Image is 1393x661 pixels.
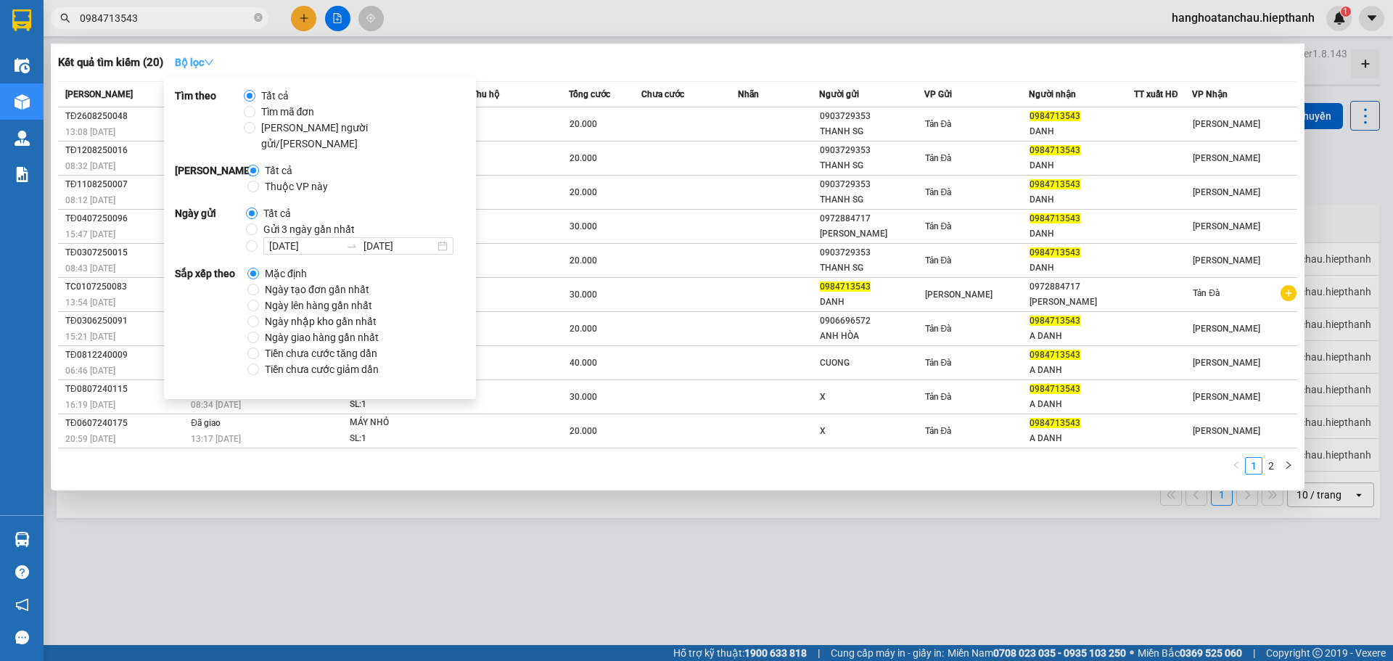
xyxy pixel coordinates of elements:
span: Tất cả [259,163,298,178]
span: Tiền chưa cước tăng dần [259,345,383,361]
span: 30.000 [570,290,597,300]
div: 0972884717 [820,211,924,226]
span: right [1284,461,1293,469]
span: Tản Đà [925,119,952,129]
span: search [60,13,70,23]
span: TT xuất HĐ [1134,89,1178,99]
div: 0903729353 [820,245,924,260]
div: 0906696572 [820,313,924,329]
span: Chưa cước [641,89,684,99]
span: 20:59 [DATE] [65,434,115,444]
span: Người gửi [819,89,859,99]
span: Ngày tạo đơn gần nhất [259,282,375,297]
span: 30.000 [570,221,597,231]
li: 1 [1245,457,1262,475]
div: SL: 1 [350,397,459,413]
span: 08:34 [DATE] [191,400,241,410]
span: Tản Đà [925,221,952,231]
div: THANH SG [820,260,924,276]
input: Tìm tên, số ĐT hoặc mã đơn [80,10,251,26]
span: Thu hộ [472,89,499,99]
img: warehouse-icon [15,58,30,73]
span: 0984713543 [1030,179,1080,189]
span: 15:21 [DATE] [65,332,115,342]
span: plus-circle [1281,285,1297,301]
div: ANH HÒA [820,329,924,344]
div: TĐ1108250007 [65,177,186,192]
div: DANH [1030,158,1133,173]
span: [PERSON_NAME] [1193,153,1260,163]
div: TC0107250083 [65,279,186,295]
span: 13:17 [DATE] [191,434,241,444]
div: X [820,390,924,405]
button: left [1228,457,1245,475]
h3: Kết quả tìm kiếm ( 20 ) [58,55,163,70]
input: Ngày bắt đầu [269,238,340,254]
span: 08:32 [DATE] [65,161,115,171]
div: TĐ0306250091 [65,313,186,329]
span: 40.000 [570,358,597,368]
span: [PERSON_NAME] [1193,426,1260,436]
span: Tản Đà [1193,288,1220,298]
div: DANH [1030,192,1133,208]
span: notification [15,598,29,612]
img: logo-vxr [12,9,31,31]
span: 0984713543 [1030,418,1080,428]
span: 20.000 [570,119,597,129]
span: Tản Đà [925,187,952,197]
span: 20.000 [570,324,597,334]
span: message [15,631,29,644]
span: 0984713543 [1030,145,1080,155]
span: 20.000 [570,187,597,197]
div: THANH SG [820,124,924,139]
span: 08:43 [DATE] [65,263,115,274]
div: THANH SG [820,192,924,208]
li: 2 [1262,457,1280,475]
button: Bộ lọcdown [163,51,226,74]
span: [PERSON_NAME] [925,290,993,300]
strong: Bộ lọc [175,57,214,68]
div: 0903729353 [820,177,924,192]
div: TĐ0407250096 [65,211,186,226]
div: SL: 1 [350,431,459,447]
span: Ngày nhập kho gần nhất [259,313,382,329]
div: X [820,424,924,439]
span: [PERSON_NAME] [1193,324,1260,334]
span: Tất cả [258,205,297,221]
span: Nhãn [738,89,759,99]
span: [PERSON_NAME] [65,89,133,99]
div: 0903729353 [820,143,924,158]
img: warehouse-icon [15,131,30,146]
li: Previous Page [1228,457,1245,475]
span: question-circle [15,565,29,579]
div: CUONG [820,356,924,371]
img: warehouse-icon [15,94,30,110]
span: 13:08 [DATE] [65,127,115,137]
div: TĐ2608250048 [65,109,186,124]
div: [PERSON_NAME] [820,226,924,242]
span: 20.000 [570,426,597,436]
span: 0984713543 [1030,213,1080,223]
div: A DANH [1030,329,1133,344]
span: VP Gửi [924,89,952,99]
span: 08:12 [DATE] [65,195,115,205]
li: Next Page [1280,457,1297,475]
span: 0984713543 [820,282,871,292]
span: Tản Đà [925,255,952,266]
a: 1 [1246,458,1262,474]
span: 0984713543 [1030,384,1080,394]
span: [PERSON_NAME] [1193,119,1260,129]
img: solution-icon [15,167,30,182]
span: Tản Đà [925,358,952,368]
span: [PERSON_NAME] [1193,187,1260,197]
span: Tìm mã đơn [255,104,321,120]
span: 13:54 [DATE] [65,297,115,308]
span: [PERSON_NAME] [1193,392,1260,402]
span: [PERSON_NAME] người gửi/[PERSON_NAME] [255,120,459,152]
a: 2 [1263,458,1279,474]
span: close-circle [254,12,263,25]
span: [PERSON_NAME] [1193,358,1260,368]
span: VP Nhận [1192,89,1228,99]
strong: [PERSON_NAME] [175,163,247,194]
span: Tản Đà [925,324,952,334]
